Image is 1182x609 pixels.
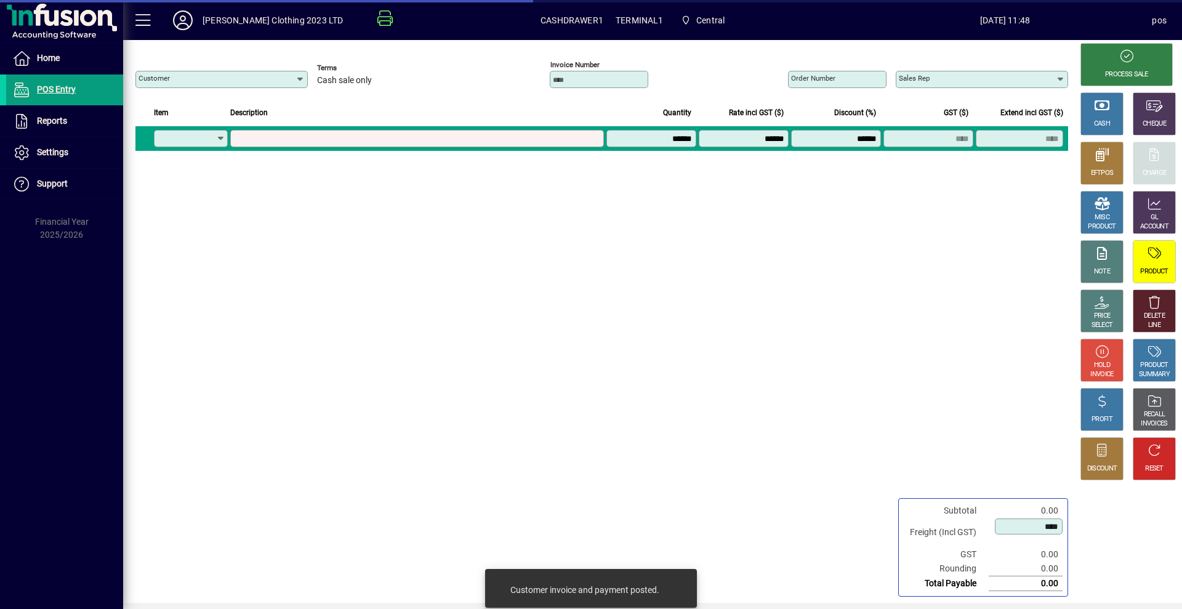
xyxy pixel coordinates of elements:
[1143,169,1167,178] div: CHARGE
[904,518,989,547] td: Freight (Incl GST)
[989,576,1063,591] td: 0.00
[1090,370,1113,379] div: INVOICE
[1105,70,1148,79] div: PROCESS SALE
[1088,222,1116,232] div: PRODUCT
[37,179,68,188] span: Support
[1144,410,1165,419] div: RECALL
[317,76,372,86] span: Cash sale only
[834,106,876,119] span: Discount (%)
[904,547,989,562] td: GST
[37,53,60,63] span: Home
[1095,213,1109,222] div: MISC
[989,562,1063,576] td: 0.00
[1140,222,1168,232] div: ACCOUNT
[1094,267,1110,276] div: NOTE
[139,74,170,83] mat-label: Customer
[1144,312,1165,321] div: DELETE
[37,84,76,94] span: POS Entry
[663,106,691,119] span: Quantity
[616,10,664,30] span: TERMINAL1
[163,9,203,31] button: Profile
[944,106,968,119] span: GST ($)
[904,562,989,576] td: Rounding
[1094,361,1110,370] div: HOLD
[696,10,725,30] span: Central
[6,106,123,137] a: Reports
[1092,321,1113,330] div: SELECT
[37,116,67,126] span: Reports
[729,106,784,119] span: Rate incl GST ($)
[154,106,169,119] span: Item
[1141,419,1167,429] div: INVOICES
[676,9,730,31] span: Central
[203,10,343,30] div: [PERSON_NAME] Clothing 2023 LTD
[1148,321,1160,330] div: LINE
[989,504,1063,518] td: 0.00
[1092,415,1112,424] div: PROFIT
[1000,106,1063,119] span: Extend incl GST ($)
[1091,169,1114,178] div: EFTPOS
[6,169,123,200] a: Support
[1145,464,1164,474] div: RESET
[1140,361,1168,370] div: PRODUCT
[230,106,268,119] span: Description
[1152,10,1167,30] div: pos
[6,43,123,74] a: Home
[1094,119,1110,129] div: CASH
[904,576,989,591] td: Total Payable
[317,64,391,72] span: Terms
[541,10,603,30] span: CASHDRAWER1
[1143,119,1166,129] div: CHEQUE
[6,137,123,168] a: Settings
[1139,370,1170,379] div: SUMMARY
[989,547,1063,562] td: 0.00
[37,147,68,157] span: Settings
[791,74,835,83] mat-label: Order number
[904,504,989,518] td: Subtotal
[1094,312,1111,321] div: PRICE
[550,60,600,69] mat-label: Invoice number
[510,584,659,596] div: Customer invoice and payment posted.
[899,74,930,83] mat-label: Sales rep
[1140,267,1168,276] div: PRODUCT
[1151,213,1159,222] div: GL
[858,10,1152,30] span: [DATE] 11:48
[1087,464,1117,474] div: DISCOUNT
